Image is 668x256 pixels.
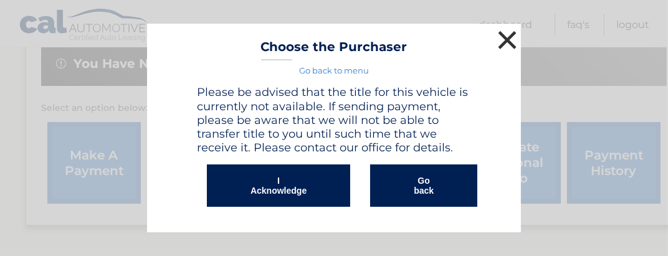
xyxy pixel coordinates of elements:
a: Go back to menu [299,65,369,75]
h4: Please be advised that the title for this vehicle is currently not available. If sending payment,... [197,85,471,154]
button: × [495,27,520,52]
h3: Choose the Purchaser [261,39,408,61]
button: I Acknowledge [207,164,350,207]
button: Go back [370,164,477,207]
